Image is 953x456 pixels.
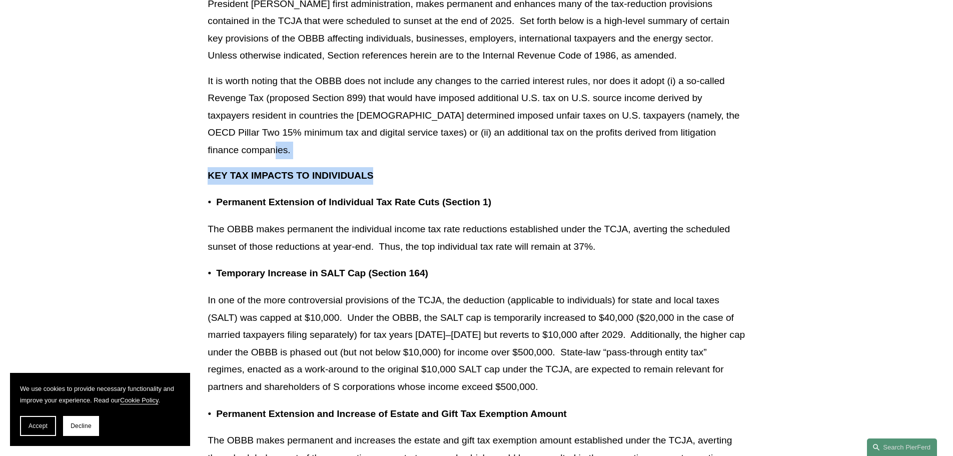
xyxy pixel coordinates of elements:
[29,422,48,429] span: Accept
[63,416,99,436] button: Decline
[208,170,373,181] strong: KEY TAX IMPACTS TO INDIVIDUALS
[71,422,92,429] span: Decline
[216,197,491,207] strong: Permanent Extension of Individual Tax Rate Cuts (Section 1)
[216,408,566,419] strong: Permanent Extension and Increase of Estate and Gift Tax Exemption Amount
[216,268,428,278] strong: Temporary Increase in SALT Cap (Section 164)
[208,292,745,395] p: In one of the more controversial provisions of the TCJA, the deduction (applicable to individuals...
[10,373,190,446] section: Cookie banner
[208,221,745,255] p: The OBBB makes permanent the individual income tax rate reductions established under the TCJA, av...
[208,73,745,159] p: It is worth noting that the OBBB does not include any changes to the carried interest rules, nor ...
[867,438,937,456] a: Search this site
[20,383,180,406] p: We use cookies to provide necessary functionality and improve your experience. Read our .
[120,396,159,404] a: Cookie Policy
[20,416,56,436] button: Accept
